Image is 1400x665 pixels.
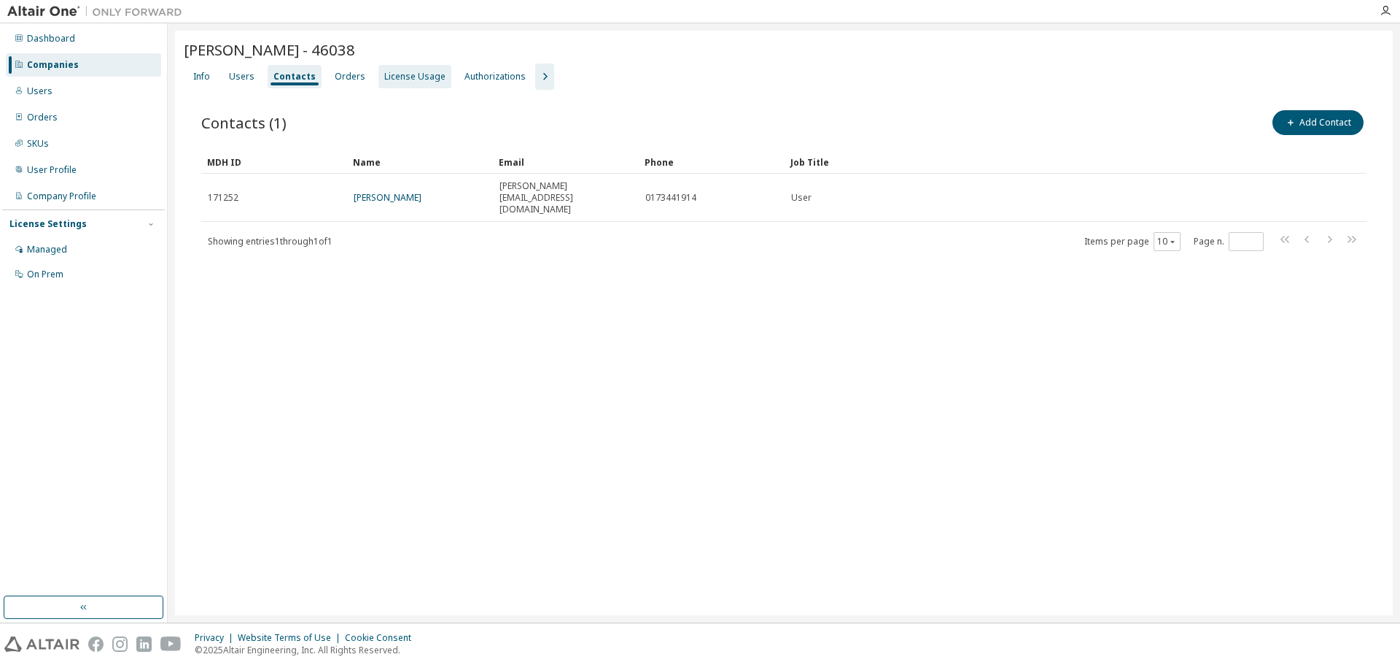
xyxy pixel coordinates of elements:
div: License Settings [9,218,87,230]
div: Info [193,71,210,82]
img: Altair One [7,4,190,19]
div: Companies [27,59,79,71]
span: Page n. [1194,232,1264,251]
span: 0173441914 [645,192,696,204]
div: Name [353,150,487,174]
span: [PERSON_NAME] - 46038 [184,39,355,60]
button: Add Contact [1272,110,1364,135]
div: Authorizations [464,71,526,82]
span: [PERSON_NAME][EMAIL_ADDRESS][DOMAIN_NAME] [499,180,632,215]
span: User [791,192,812,204]
span: Showing entries 1 through 1 of 1 [208,235,332,247]
button: 10 [1157,236,1177,247]
span: 171252 [208,192,238,204]
div: SKUs [27,138,49,150]
div: On Prem [27,269,63,280]
div: Cookie Consent [345,632,420,644]
div: License Usage [384,71,446,82]
img: youtube.svg [160,637,182,652]
img: altair_logo.svg [4,637,79,652]
div: Contacts [273,71,316,82]
div: Users [27,85,52,97]
a: [PERSON_NAME] [354,191,421,204]
div: Job Title [790,150,1302,174]
img: instagram.svg [112,637,128,652]
div: Dashboard [27,33,75,45]
span: Contacts (1) [201,112,287,133]
img: facebook.svg [88,637,104,652]
span: Items per page [1084,232,1181,251]
p: © 2025 Altair Engineering, Inc. All Rights Reserved. [195,644,420,656]
div: MDH ID [207,150,341,174]
div: Orders [27,112,58,123]
div: Users [229,71,254,82]
div: Company Profile [27,191,96,202]
div: Phone [645,150,779,174]
div: Orders [335,71,365,82]
div: User Profile [27,164,77,176]
img: linkedin.svg [136,637,152,652]
div: Privacy [195,632,238,644]
div: Website Terms of Use [238,632,345,644]
div: Email [499,150,633,174]
div: Managed [27,244,67,255]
